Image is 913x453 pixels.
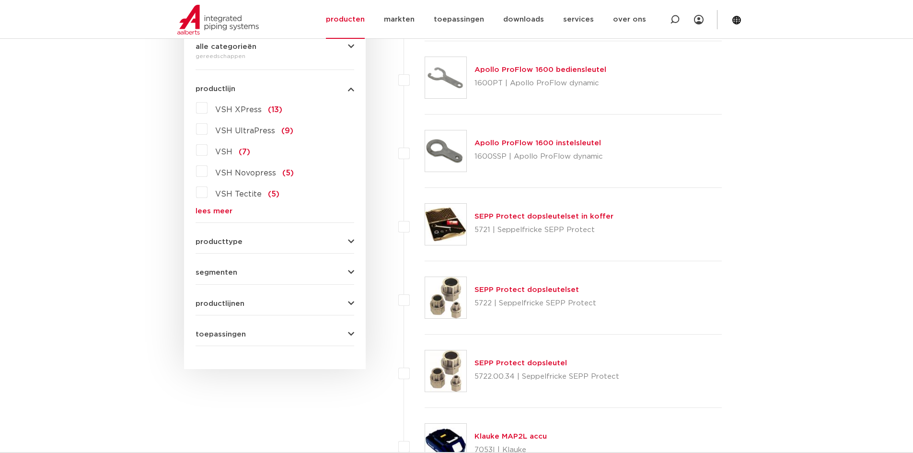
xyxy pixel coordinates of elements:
span: VSH XPress [215,106,262,114]
span: alle categorieën [196,43,256,50]
img: Thumbnail for Apollo ProFlow 1600 instelsleutel [425,130,466,172]
span: toepassingen [196,331,246,338]
span: (5) [282,169,294,177]
button: alle categorieën [196,43,354,50]
span: VSH UltraPress [215,127,275,135]
span: (5) [268,190,279,198]
span: (9) [281,127,293,135]
img: Thumbnail for SEPP Protect dopsleutel [425,350,466,392]
a: lees meer [196,208,354,215]
button: segmenten [196,269,354,276]
button: producttype [196,238,354,245]
a: Klauke MAP2L accu [474,433,547,440]
a: SEPP Protect dopsleutelset [474,286,579,293]
a: Apollo ProFlow 1600 instelsleutel [474,139,601,147]
button: productlijnen [196,300,354,307]
a: SEPP Protect dopsleutel [474,360,567,367]
div: gereedschappen [196,50,354,62]
span: segmenten [196,269,237,276]
a: Apollo ProFlow 1600 bediensleutel [474,66,606,73]
span: producttype [196,238,243,245]
p: 5721 | Seppelfricke SEPP Protect [474,222,613,238]
img: Thumbnail for Apollo ProFlow 1600 bediensleutel [425,57,466,98]
img: Thumbnail for SEPP Protect dopsleutelset [425,277,466,318]
img: Thumbnail for SEPP Protect dopsleutelset in koffer [425,204,466,245]
p: 1600PT | Apollo ProFlow dynamic [474,76,606,91]
button: productlijn [196,85,354,93]
button: toepassingen [196,331,354,338]
span: (13) [268,106,282,114]
span: (7) [239,148,250,156]
span: VSH [215,148,232,156]
p: 1600SSP | Apollo ProFlow dynamic [474,149,603,164]
span: productlijn [196,85,235,93]
a: SEPP Protect dopsleutelset in koffer [474,213,613,220]
span: VSH Novopress [215,169,276,177]
span: productlijnen [196,300,244,307]
p: 5722 | Seppelfricke SEPP Protect [474,296,596,311]
span: VSH Tectite [215,190,262,198]
p: 5722.00.34 | Seppelfricke SEPP Protect [474,369,619,384]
